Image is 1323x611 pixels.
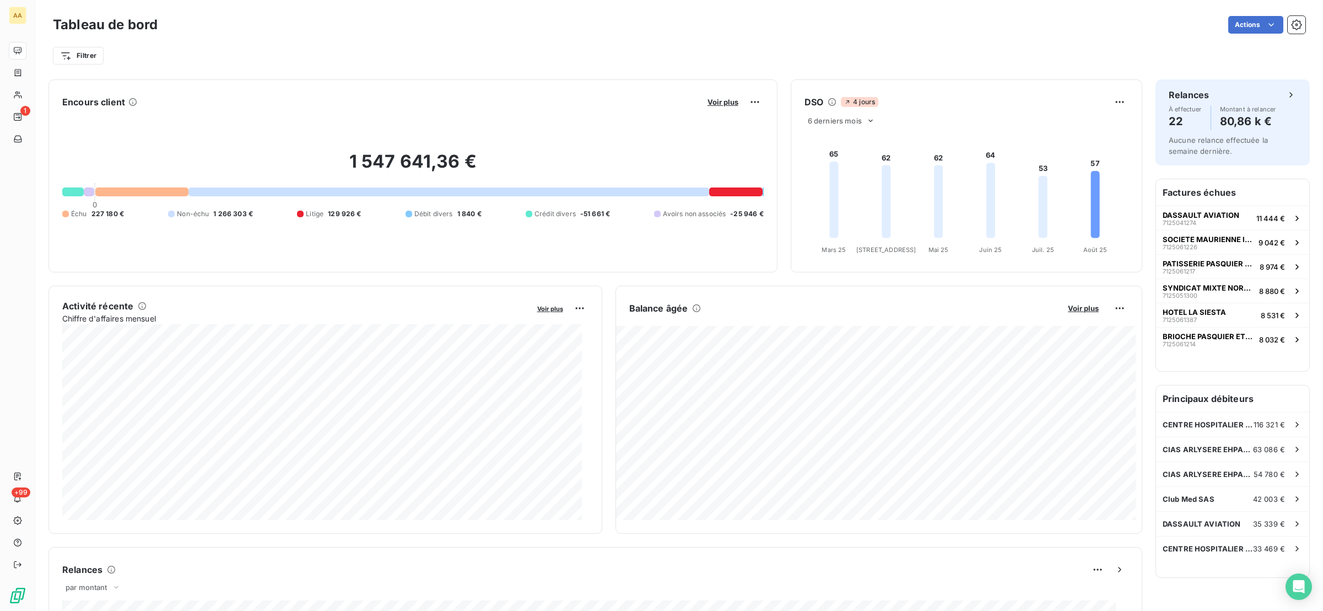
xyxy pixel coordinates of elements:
span: Avoirs non associés [663,209,726,219]
span: 0 [93,200,97,209]
span: HOTEL LA SIESTA [1163,308,1226,317]
span: Chiffre d'affaires mensuel [62,313,530,324]
tspan: Mai 25 [928,246,948,254]
span: SYNDICAT MIXTE NORD DAUPHINE [1163,283,1255,292]
h6: Activité récente [62,299,133,313]
h3: Tableau de bord [53,15,158,35]
button: SYNDICAT MIXTE NORD DAUPHINE71250513008 880 € [1156,278,1309,303]
span: PATISSERIE PASQUIER ETOILE [1163,259,1255,268]
button: Voir plus [704,97,742,107]
span: 7125061387 [1163,317,1197,323]
span: 7125061226 [1163,244,1197,250]
span: 4 jours [841,97,878,107]
h6: Relances [1169,88,1209,101]
span: 8 531 € [1261,311,1285,320]
span: CIAS ARLYSERE EHPAD LA NIVEOLE [1163,445,1253,454]
button: DASSAULT AVIATION712504127411 444 € [1156,206,1309,230]
span: DASSAULT AVIATION [1163,519,1241,528]
img: Logo LeanPay [9,587,26,604]
span: 33 469 € [1253,544,1285,553]
span: -25 946 € [730,209,763,219]
h6: Relances [62,563,102,576]
span: 9 042 € [1259,238,1285,247]
span: Voir plus [1068,304,1099,313]
span: 8 880 € [1259,287,1285,296]
span: Voir plus [708,98,738,106]
button: Filtrer [53,47,104,65]
h2: 1 547 641,36 € [62,151,764,184]
span: 129 926 € [328,209,361,219]
h6: Encours client [62,95,125,109]
button: Voir plus [534,303,566,313]
span: 8 032 € [1259,335,1285,344]
span: CIAS ARLYSERE EHPAD FLOREAL [1163,470,1254,479]
span: Voir plus [537,305,563,313]
span: CENTRE HOSPITALIER [GEOGRAPHIC_DATA] [1163,544,1253,553]
span: Échu [71,209,87,219]
tspan: [STREET_ADDRESS] [856,246,916,254]
span: Montant à relancer [1220,106,1276,112]
button: BRIOCHE PASQUIER ETOILE71250612148 032 € [1156,327,1309,351]
span: 8 974 € [1260,262,1285,271]
span: 1 266 303 € [213,209,253,219]
button: HOTEL LA SIESTA71250613878 531 € [1156,303,1309,327]
button: Actions [1228,16,1283,34]
span: 63 086 € [1253,445,1285,454]
span: Aucune relance effectuée la semaine dernière. [1169,136,1268,156]
span: 1 [20,106,30,116]
tspan: Juil. 25 [1032,246,1054,254]
span: 1 840 € [457,209,482,219]
h6: DSO [804,95,823,109]
span: DASSAULT AVIATION [1163,211,1239,219]
span: BRIOCHE PASQUIER ETOILE [1163,332,1255,341]
span: 11 444 € [1256,214,1285,223]
span: CENTRE HOSPITALIER [GEOGRAPHIC_DATA] [1163,420,1254,429]
a: 1 [9,108,26,126]
span: 7125041274 [1163,219,1196,226]
div: Open Intercom Messenger [1286,574,1312,600]
span: 7125051300 [1163,292,1197,299]
h6: Principaux débiteurs [1156,385,1309,412]
span: Club Med SAS [1163,495,1214,503]
span: Débit divers [414,209,453,219]
span: -51 661 € [580,209,610,219]
h6: Balance âgée [629,302,688,315]
span: par montant [66,583,107,592]
button: SOCIETE MAURIENNE INVEST71250612269 042 € [1156,230,1309,254]
h4: 22 [1169,112,1202,130]
span: Litige [306,209,323,219]
span: 7125061214 [1163,341,1196,347]
span: 54 780 € [1254,470,1285,479]
span: 42 003 € [1253,495,1285,503]
tspan: Juin 25 [979,246,1002,254]
span: 116 321 € [1254,420,1285,429]
span: SOCIETE MAURIENNE INVEST [1163,235,1254,244]
div: AA [9,7,26,24]
h4: 80,86 k € [1220,112,1276,130]
button: Voir plus [1065,303,1102,313]
span: 7125061217 [1163,268,1195,275]
h6: Factures échues [1156,179,1309,206]
span: 35 339 € [1253,519,1285,528]
span: 6 derniers mois [808,116,862,125]
tspan: Août 25 [1083,246,1107,254]
tspan: Mars 25 [822,246,846,254]
span: À effectuer [1169,106,1202,112]
button: PATISSERIE PASQUIER ETOILE71250612178 974 € [1156,254,1309,278]
span: Non-échu [177,209,209,219]
span: Crédit divers [534,209,576,219]
span: 227 180 € [91,209,124,219]
span: +99 [12,487,30,497]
